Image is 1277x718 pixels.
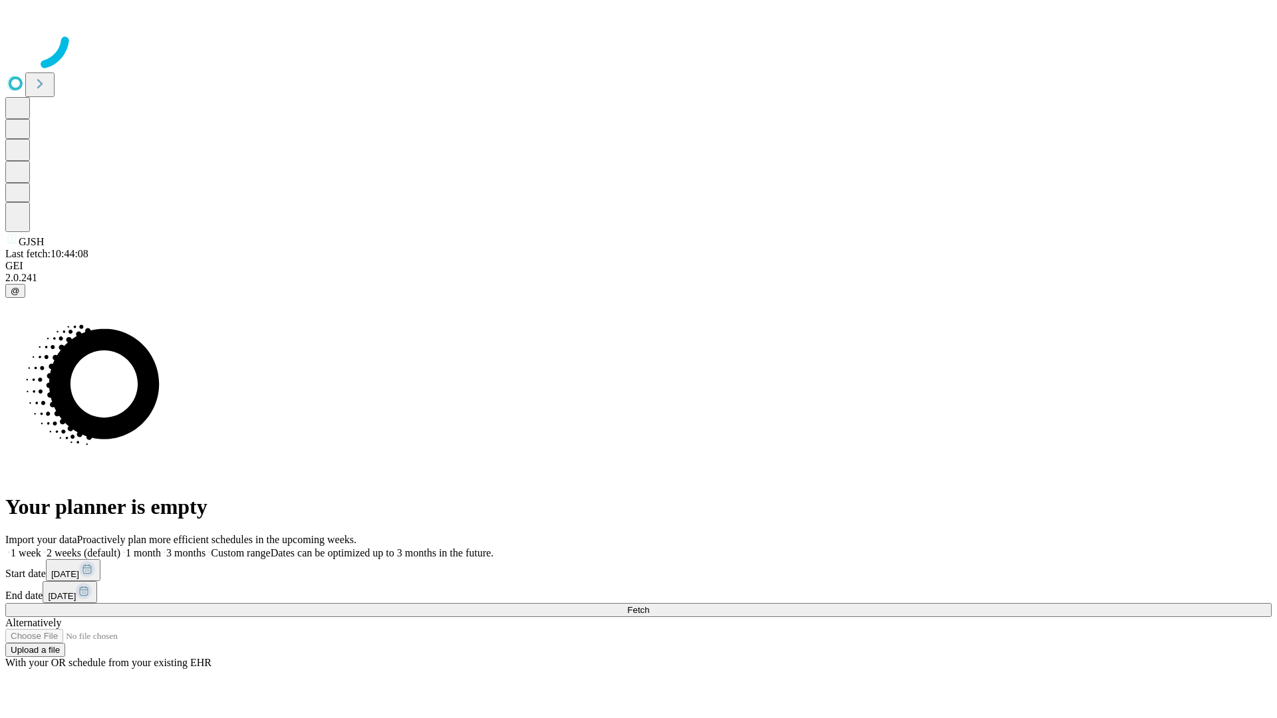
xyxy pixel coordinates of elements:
[5,495,1272,519] h1: Your planner is empty
[5,603,1272,617] button: Fetch
[271,547,494,558] span: Dates can be optimized up to 3 months in the future.
[11,286,20,296] span: @
[126,547,161,558] span: 1 month
[166,547,206,558] span: 3 months
[5,581,1272,603] div: End date
[627,605,649,615] span: Fetch
[5,617,61,628] span: Alternatively
[47,547,120,558] span: 2 weeks (default)
[5,260,1272,272] div: GEI
[5,657,212,668] span: With your OR schedule from your existing EHR
[5,284,25,298] button: @
[5,534,77,545] span: Import your data
[11,547,41,558] span: 1 week
[211,547,270,558] span: Custom range
[5,559,1272,581] div: Start date
[77,534,356,545] span: Proactively plan more efficient schedules in the upcoming weeks.
[5,248,88,259] span: Last fetch: 10:44:08
[46,559,100,581] button: [DATE]
[5,272,1272,284] div: 2.0.241
[51,569,79,579] span: [DATE]
[48,591,76,601] span: [DATE]
[43,581,97,603] button: [DATE]
[19,236,44,247] span: GJSH
[5,643,65,657] button: Upload a file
